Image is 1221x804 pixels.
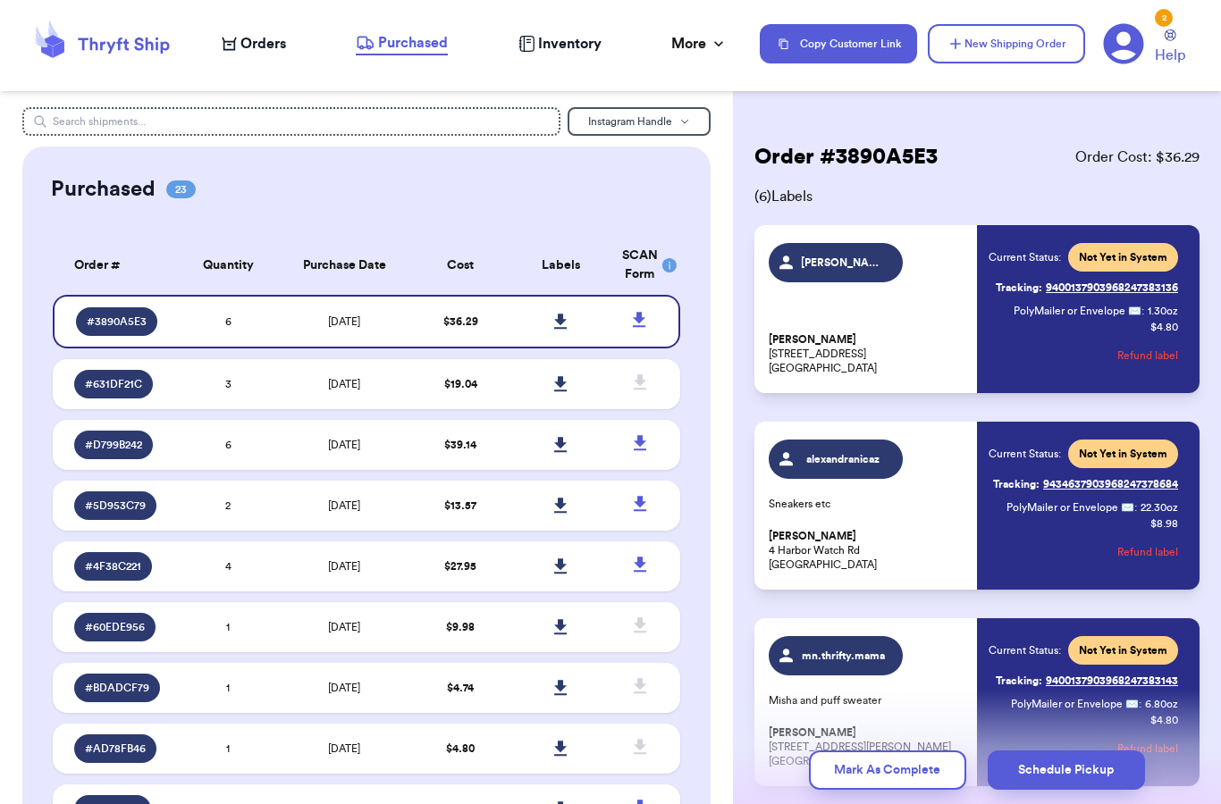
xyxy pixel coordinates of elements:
span: Current Status: [989,643,1061,657]
button: Mark As Complete [809,750,966,790]
p: [STREET_ADDRESS][PERSON_NAME] [GEOGRAPHIC_DATA] [769,725,966,768]
span: Current Status: [989,250,1061,264]
div: More [671,33,728,54]
span: $ 36.29 [443,316,478,327]
span: 22.30 oz [1141,500,1178,515]
span: [DATE] [328,379,360,389]
button: Copy Customer Link [760,24,917,63]
span: [DATE] [328,561,360,572]
button: Refund label [1117,532,1178,572]
p: 4 Harbor Watch Rd [GEOGRAPHIC_DATA] [769,529,966,572]
span: Instagram Handle [588,116,672,127]
a: Tracking:9400137903968247383143 [996,666,1178,695]
span: Orders [240,33,286,54]
a: Tracking:9434637903968247378684 [993,470,1178,498]
span: # 631DF21C [85,377,142,391]
span: 6 [225,440,232,450]
span: : [1134,500,1137,515]
span: [DATE] [328,622,360,632]
span: $ 9.98 [446,622,475,632]
span: # BDADCF79 [85,681,149,695]
span: 2 [225,500,231,511]
span: 6.80 oz [1145,697,1178,711]
span: [PERSON_NAME] [769,530,856,543]
a: Help [1155,29,1185,66]
h2: Order # 3890A5E3 [754,143,938,172]
span: Current Status: [989,447,1061,461]
a: 2 [1103,23,1144,64]
span: Not Yet in System [1079,447,1167,461]
span: PolyMailer or Envelope ✉️ [1014,306,1141,316]
span: [DATE] [328,683,360,693]
th: Cost [410,236,510,295]
span: [DATE] [328,440,360,450]
span: [PERSON_NAME] [801,255,886,270]
span: 1 [226,622,230,632]
span: Order Cost: $ 36.29 [1075,147,1200,168]
span: ( 6 ) Labels [754,186,1200,207]
span: [DATE] [328,743,360,754]
span: $ 39.14 [444,440,476,450]
th: Quantity [178,236,278,295]
span: # 60EDE956 [85,620,145,634]
span: : [1141,304,1144,318]
th: Purchase Date [278,236,410,295]
span: $ 19.04 [444,379,477,389]
button: New Shipping Order [928,24,1085,63]
span: PolyMailer or Envelope ✉️ [1011,699,1139,709]
p: Misha and puff sweater [769,693,966,708]
span: [PERSON_NAME] [769,333,856,347]
span: # 3890A5E3 [87,314,147,329]
th: Order # [53,236,178,295]
th: Labels [510,236,610,295]
p: $ 4.80 [1150,320,1178,334]
span: [DATE] [328,316,360,327]
span: mn.thrifty.mama [801,649,886,663]
span: alexandranicaz [801,452,886,466]
span: [DATE] [328,500,360,511]
button: Refund label [1117,729,1178,768]
span: Tracking: [996,281,1042,295]
span: $ 13.57 [444,500,476,511]
span: $ 4.74 [447,683,474,693]
span: $ 4.80 [446,743,475,754]
p: Sneakers etc [769,497,966,511]
span: [PERSON_NAME] [769,726,856,740]
span: # 5D953C79 [85,498,146,513]
a: Inventory [518,33,602,54]
span: Not Yet in System [1079,643,1167,657]
a: Purchased [356,32,448,55]
input: Search shipments... [22,107,560,136]
span: Tracking: [996,674,1042,688]
span: Help [1155,45,1185,66]
p: $ 8.98 [1150,516,1178,531]
span: : [1139,697,1141,711]
a: Tracking:9400137903968247383136 [996,273,1178,302]
button: Refund label [1117,336,1178,375]
button: Schedule Pickup [988,750,1145,790]
span: # D799B242 [85,438,142,452]
span: 4 [225,561,232,572]
span: 3 [225,379,232,389]
span: 1.30 oz [1148,304,1178,318]
p: $ 4.80 [1150,713,1178,727]
p: [STREET_ADDRESS] [GEOGRAPHIC_DATA] [769,332,966,375]
span: 1 [226,743,230,754]
span: 23 [166,180,196,198]
div: 2 [1155,9,1173,27]
span: Not Yet in System [1079,250,1167,264]
span: $ 27.95 [444,561,476,572]
a: Orders [222,33,286,54]
div: SCAN Form [622,247,659,284]
h2: Purchased [51,175,156,204]
span: PolyMailer or Envelope ✉️ [1006,502,1134,513]
span: 6 [225,316,232,327]
span: # AD78FB46 [85,741,146,756]
span: Inventory [538,33,602,54]
span: Tracking: [993,477,1040,491]
span: 1 [226,683,230,693]
span: Purchased [378,32,448,54]
span: # 4F38C221 [85,559,141,574]
button: Instagram Handle [568,107,711,136]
